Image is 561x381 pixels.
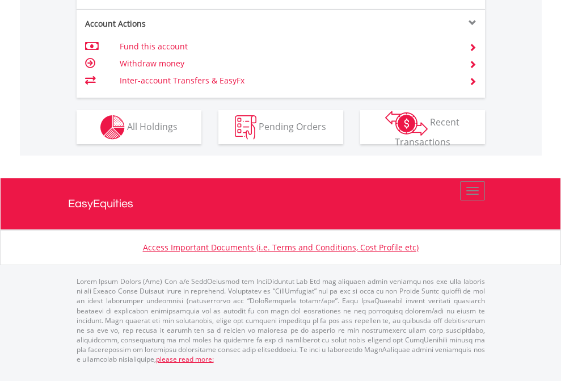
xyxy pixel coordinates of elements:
[68,178,493,229] a: EasyEquities
[127,120,178,132] span: All Holdings
[235,115,256,140] img: pending_instructions-wht.png
[143,242,419,253] a: Access Important Documents (i.e. Terms and Conditions, Cost Profile etc)
[156,354,214,364] a: please read more:
[100,115,125,140] img: holdings-wht.png
[120,55,455,72] td: Withdraw money
[77,110,201,144] button: All Holdings
[259,120,326,132] span: Pending Orders
[360,110,485,144] button: Recent Transactions
[385,111,428,136] img: transactions-zar-wht.png
[77,277,485,364] p: Lorem Ipsum Dolors (Ame) Con a/e SeddOeiusmod tem InciDiduntut Lab Etd mag aliquaen admin veniamq...
[77,18,281,30] div: Account Actions
[120,38,455,55] td: Fund this account
[120,72,455,89] td: Inter-account Transfers & EasyFx
[218,110,343,144] button: Pending Orders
